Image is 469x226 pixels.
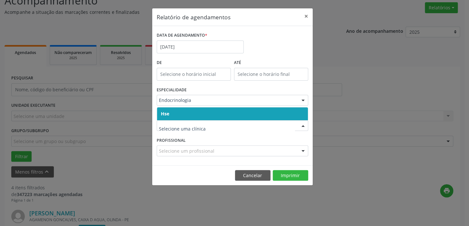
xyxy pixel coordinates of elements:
[273,170,308,181] button: Imprimir
[157,31,207,41] label: DATA DE AGENDAMENTO
[159,97,295,104] span: Endocrinologia
[157,85,187,95] label: ESPECIALIDADE
[235,170,270,181] button: Cancelar
[157,135,186,145] label: PROFISSIONAL
[157,58,231,68] label: De
[157,41,244,53] input: Selecione uma data ou intervalo
[157,68,231,81] input: Selecione o horário inicial
[157,13,230,21] h5: Relatório de agendamentos
[159,122,295,135] input: Selecione uma clínica
[161,111,169,117] span: Hse
[234,58,308,68] label: ATÉ
[159,148,214,154] span: Selecione um profissional
[300,8,313,24] button: Close
[234,68,308,81] input: Selecione o horário final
